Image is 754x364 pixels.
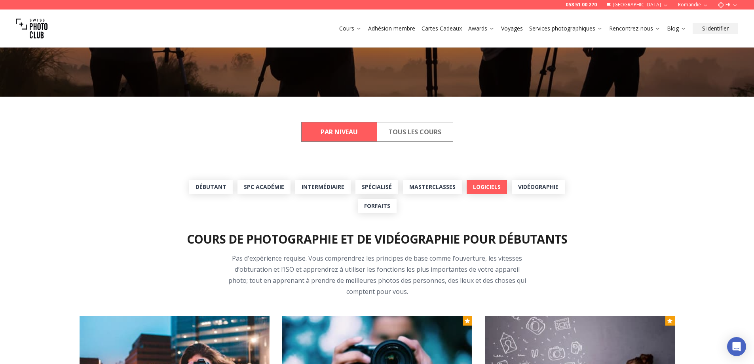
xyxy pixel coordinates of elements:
button: All Courses [377,122,453,141]
button: Cartes Cadeaux [418,23,465,34]
a: Voyages [501,25,523,32]
h2: Cours de photographie et de vidéographie pour débutants [187,232,568,246]
a: 058 51 00 270 [566,2,597,8]
a: Intermédiaire [295,180,351,194]
span: Pas d'expérience requise. Vous comprendrez les principes de base comme l’ouverture, les vitesses ... [228,254,526,296]
a: Vidéographie [512,180,565,194]
button: Cours [336,23,365,34]
a: Services photographiques [529,25,603,32]
button: S'identifier [693,23,738,34]
a: Awards [468,25,495,32]
img: Swiss photo club [16,13,47,44]
a: Cours [339,25,362,32]
a: Forfaits [358,199,397,213]
a: Spécialisé [355,180,398,194]
button: Rencontrez-nous [606,23,664,34]
button: Services photographiques [526,23,606,34]
a: Rencontrez-nous [609,25,661,32]
a: Adhésion membre [368,25,415,32]
div: Open Intercom Messenger [727,337,746,356]
a: Cartes Cadeaux [422,25,462,32]
a: Débutant [189,180,233,194]
button: By Level [302,122,377,141]
button: Voyages [498,23,526,34]
button: Adhésion membre [365,23,418,34]
button: Awards [465,23,498,34]
div: Course filter [301,122,453,142]
button: Blog [664,23,689,34]
a: MasterClasses [403,180,462,194]
a: Blog [667,25,686,32]
a: Logiciels [467,180,507,194]
a: SPC Académie [237,180,291,194]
